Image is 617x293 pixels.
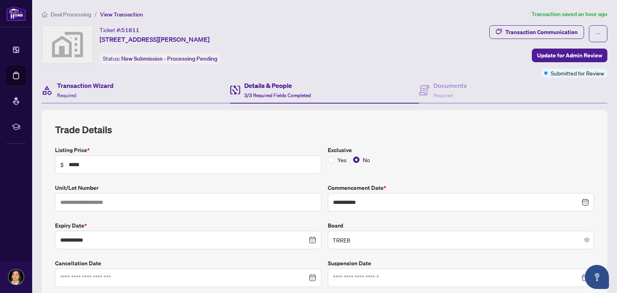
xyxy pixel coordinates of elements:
[57,92,76,98] span: Required
[60,160,64,169] span: $
[100,11,143,18] span: View Transaction
[433,92,453,98] span: Required
[94,10,97,19] li: /
[6,6,26,21] img: logo
[55,146,321,155] label: Listing Price
[100,35,210,44] span: [STREET_ADDRESS][PERSON_NAME]
[505,26,578,39] div: Transaction Communication
[100,53,221,64] div: Status:
[328,259,594,268] label: Suspension Date
[55,183,321,192] label: Unit/Lot Number
[244,92,311,98] span: 3/3 Required Fields Completed
[42,12,47,17] span: home
[121,55,217,62] span: New Submission - Processing Pending
[244,81,311,90] h4: Details & People
[55,123,594,136] h2: Trade Details
[57,81,114,90] h4: Transaction Wizard
[55,221,321,230] label: Expiry Date
[532,49,607,62] button: Update for Admin Review
[333,232,589,248] span: TRREB
[595,31,601,37] span: ellipsis
[584,238,589,242] span: close-circle
[531,10,607,19] article: Transaction saved an hour ago
[537,49,602,62] span: Update for Admin Review
[328,221,594,230] label: Board
[42,26,93,63] img: svg%3e
[360,155,373,164] span: No
[328,146,594,155] label: Exclusive
[121,26,139,34] span: 51811
[328,183,594,192] label: Commencement Date
[551,69,604,77] span: Submitted for Review
[585,265,609,289] button: Open asap
[8,269,24,285] img: Profile Icon
[55,259,321,268] label: Cancellation Date
[489,25,584,39] button: Transaction Communication
[433,81,467,90] h4: Documents
[100,25,139,35] div: Ticket #:
[51,11,91,18] span: Deal Processing
[334,155,350,164] span: Yes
